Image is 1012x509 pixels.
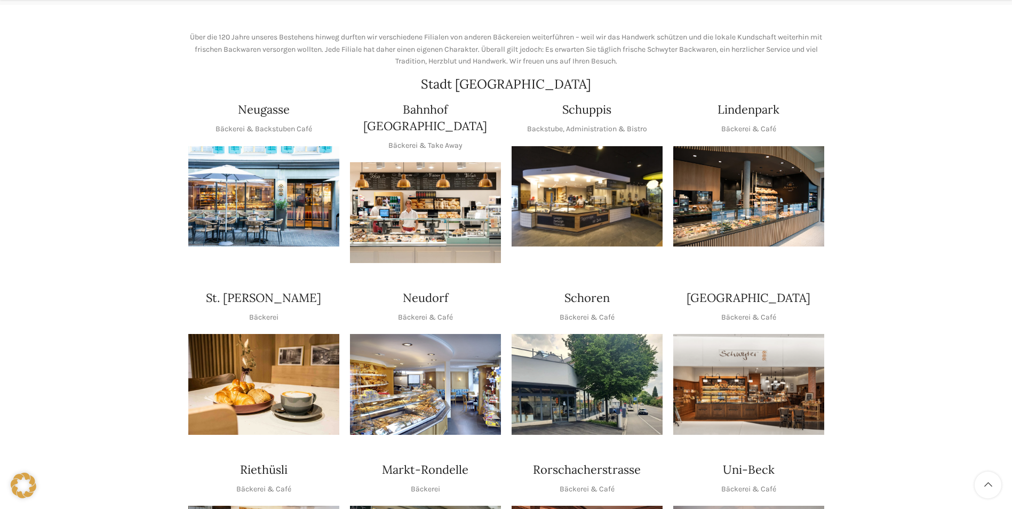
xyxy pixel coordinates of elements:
h4: Markt-Rondelle [382,462,468,478]
img: 150130-Schwyter-013 [512,146,663,247]
div: 1 / 1 [350,334,501,435]
h4: Schoren [564,290,610,306]
h4: Schuppis [562,101,611,118]
p: Bäckerei [249,312,278,323]
div: 1 / 1 [350,162,501,263]
p: Bäckerei & Café [721,312,776,323]
img: schwyter-23 [188,334,339,435]
div: 1 / 1 [673,334,824,435]
img: 017-e1571925257345 [673,146,824,247]
p: Bäckerei & Café [398,312,453,323]
p: Über die 120 Jahre unseres Bestehens hinweg durften wir verschiedene Filialen von anderen Bäckere... [188,31,824,67]
p: Bäckerei & Café [721,123,776,135]
img: Neudorf_1 [350,334,501,435]
p: Bäckerei & Café [560,312,615,323]
p: Bäckerei & Take Away [388,140,463,152]
h4: Riethüsli [240,462,288,478]
p: Bäckerei [411,483,440,495]
div: 1 / 1 [188,334,339,435]
h2: Stadt [GEOGRAPHIC_DATA] [188,78,824,91]
p: Bäckerei & Café [721,483,776,495]
a: Scroll to top button [975,472,1001,498]
div: 1 / 1 [512,146,663,247]
h4: Bahnhof [GEOGRAPHIC_DATA] [350,101,501,134]
div: 1 / 1 [188,146,339,247]
h4: Neugasse [238,101,290,118]
p: Backstube, Administration & Bistro [527,123,647,135]
p: Bäckerei & Café [236,483,291,495]
img: Schwyter-1800x900 [673,334,824,435]
h4: St. [PERSON_NAME] [206,290,321,306]
p: Bäckerei & Café [560,483,615,495]
img: Neugasse [188,146,339,247]
img: Bahnhof St. Gallen [350,162,501,263]
p: Bäckerei & Backstuben Café [216,123,312,135]
div: 1 / 1 [512,334,663,435]
h4: [GEOGRAPHIC_DATA] [687,290,810,306]
h4: Lindenpark [718,101,779,118]
h4: Rorschacherstrasse [533,462,641,478]
h4: Uni-Beck [723,462,775,478]
h4: Neudorf [403,290,448,306]
img: 0842cc03-b884-43c1-a0c9-0889ef9087d6 copy [512,334,663,435]
div: 1 / 1 [673,146,824,247]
